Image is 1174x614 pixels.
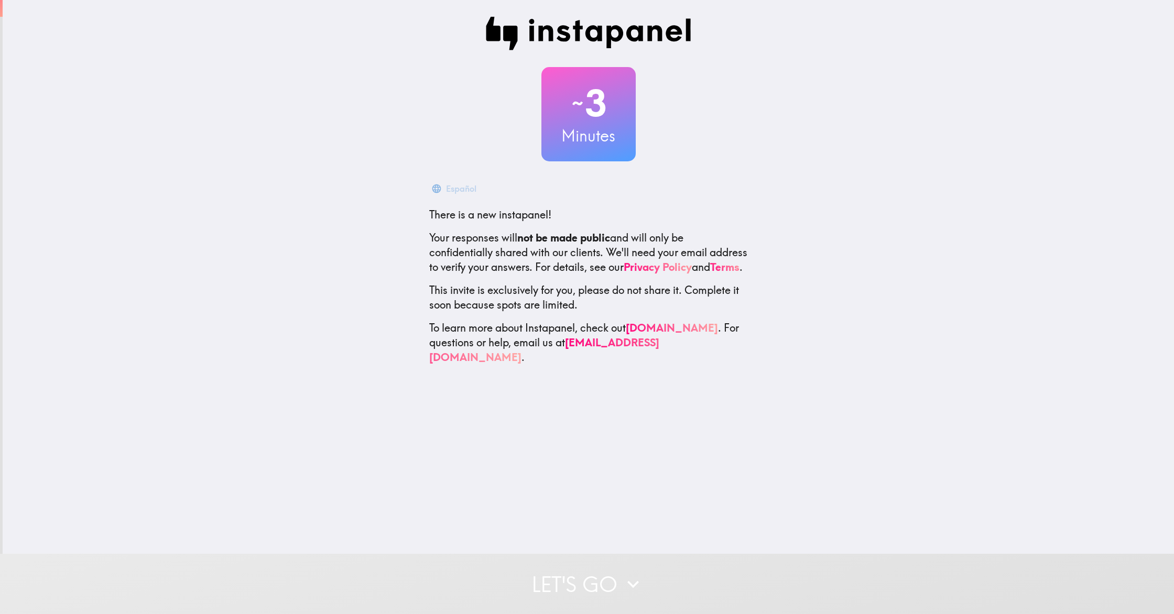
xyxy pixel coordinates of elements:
button: Español [429,178,481,199]
b: not be made public [517,231,610,244]
h3: Minutes [541,125,636,147]
span: ~ [570,87,585,119]
span: There is a new instapanel! [429,208,551,221]
h2: 3 [541,82,636,125]
a: Privacy Policy [624,260,692,273]
a: Terms [710,260,740,273]
img: Instapanel [486,17,691,50]
p: To learn more about Instapanel, check out . For questions or help, email us at . [429,321,748,365]
div: Español [446,181,476,196]
p: This invite is exclusively for you, please do not share it. Complete it soon because spots are li... [429,283,748,312]
a: [EMAIL_ADDRESS][DOMAIN_NAME] [429,336,659,364]
a: [DOMAIN_NAME] [626,321,718,334]
p: Your responses will and will only be confidentially shared with our clients. We'll need your emai... [429,231,748,275]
